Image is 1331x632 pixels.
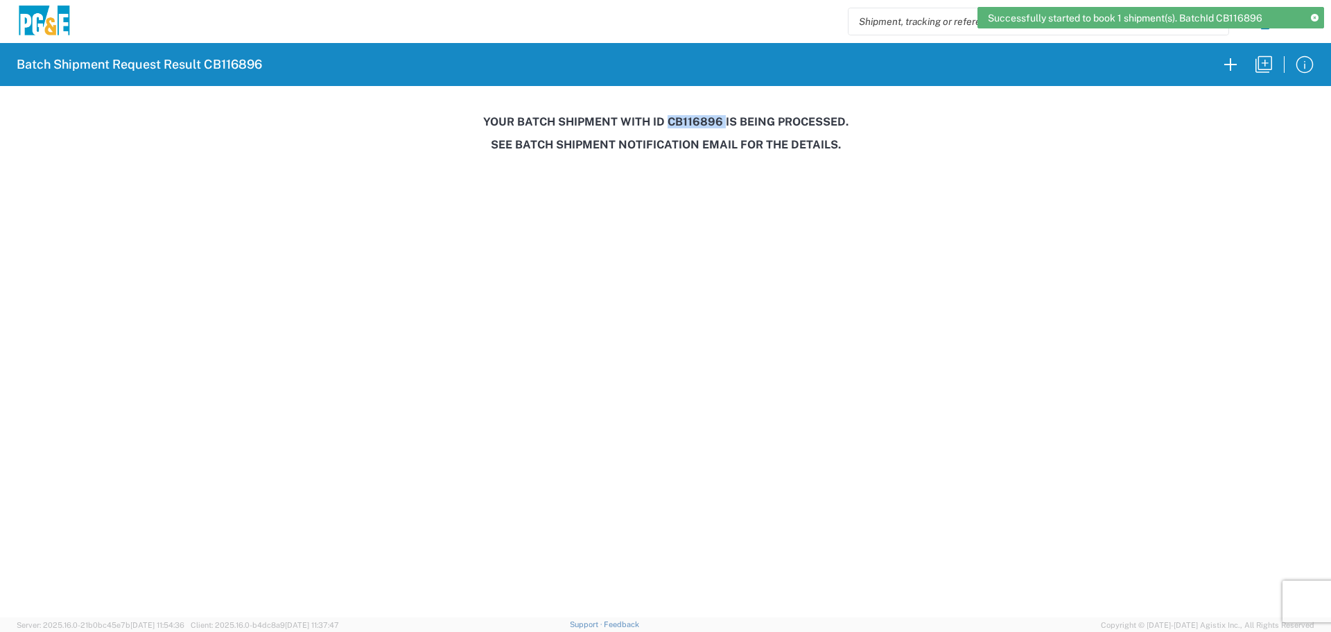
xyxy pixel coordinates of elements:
[191,621,339,629] span: Client: 2025.16.0-b4dc8a9
[285,621,339,629] span: [DATE] 11:37:47
[604,620,639,629] a: Feedback
[10,115,1321,128] h3: Your batch shipment with id CB116896 is being processed.
[1101,619,1314,631] span: Copyright © [DATE]-[DATE] Agistix Inc., All Rights Reserved
[17,56,262,73] h2: Batch Shipment Request Result CB116896
[570,620,604,629] a: Support
[849,8,1208,35] input: Shipment, tracking or reference number
[10,138,1321,151] h3: See Batch Shipment Notification email for the details.
[17,6,72,38] img: pge
[130,621,184,629] span: [DATE] 11:54:36
[17,621,184,629] span: Server: 2025.16.0-21b0bc45e7b
[988,12,1262,24] span: Successfully started to book 1 shipment(s). BatchId CB116896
